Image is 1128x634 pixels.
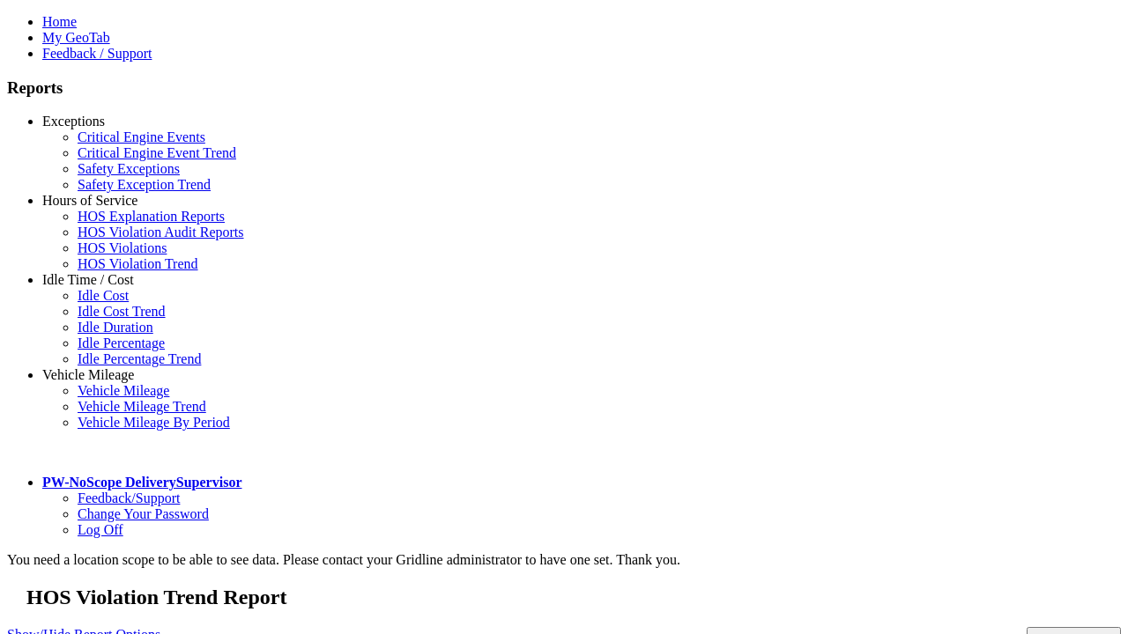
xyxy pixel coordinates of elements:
a: My GeoTab [42,30,110,45]
a: Critical Engine Events [78,129,205,144]
a: HOS Explanation Reports [78,209,225,224]
a: Feedback/Support [78,490,180,505]
a: HOS Violation Trend [78,256,198,271]
a: Idle Duration [78,320,153,335]
a: Idle Percentage Trend [78,351,201,366]
a: Idle Cost [78,288,129,303]
a: Safety Exceptions [78,161,180,176]
a: Home [42,14,77,29]
a: Idle Cost Trend [78,304,166,319]
a: Vehicle Mileage [42,367,134,382]
a: PW-NoScope DeliverySupervisor [42,475,241,490]
a: Idle Percentage [78,335,165,350]
a: Exceptions [42,114,105,129]
a: Change Your Password [78,506,209,521]
a: Safety Exception Trend [78,177,211,192]
a: Hours of Service [42,193,137,208]
a: Idle Time / Cost [42,272,134,287]
a: Critical Engine Event Trend [78,145,236,160]
div: You need a location scope to be able to see data. Please contact your Gridline administrator to h... [7,552,1121,568]
a: Vehicle Mileage By Period [78,415,230,430]
a: Log Off [78,522,123,537]
a: Vehicle Mileage [78,383,169,398]
h3: Reports [7,78,1121,98]
h2: HOS Violation Trend Report [26,586,1121,609]
a: HOS Violations [78,240,167,255]
a: Feedback / Support [42,46,152,61]
a: Vehicle Mileage Trend [78,399,206,414]
a: HOS Violation Audit Reports [78,225,244,240]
